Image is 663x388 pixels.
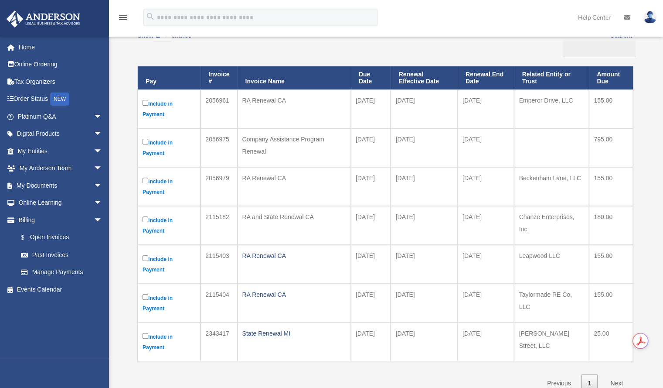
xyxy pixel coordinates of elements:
td: 180.00 [589,206,633,245]
span: arrow_drop_down [94,194,111,212]
div: RA and State Renewal CA [242,211,346,223]
input: Include in Payment [143,178,148,183]
span: arrow_drop_down [94,108,111,126]
div: RA Renewal CA [242,172,346,184]
div: Company Assistance Program Renewal [242,133,346,158]
i: search [146,12,155,21]
td: [DATE] [351,89,391,128]
td: [DATE] [458,284,514,323]
span: arrow_drop_down [94,211,111,229]
label: Search: [560,30,632,57]
td: 155.00 [589,245,633,284]
a: Platinum Q&Aarrow_drop_down [6,108,116,125]
label: Show entries [137,30,191,50]
a: Billingarrow_drop_down [6,211,111,229]
span: arrow_drop_down [94,142,111,160]
th: Renewal End Date: activate to sort column ascending [458,66,514,90]
a: Tax Organizers [6,73,116,90]
input: Include in Payment [143,333,148,339]
td: 795.00 [589,128,633,167]
th: Amount Due: activate to sort column ascending [589,66,633,90]
span: arrow_drop_down [94,177,111,195]
td: [DATE] [351,323,391,361]
label: Include in Payment [143,254,196,275]
div: NEW [50,93,69,106]
td: 2056961 [201,89,237,128]
td: [DATE] [391,245,457,284]
span: $ [26,232,30,243]
td: [DATE] [391,323,457,361]
td: 2056979 [201,167,237,206]
th: Related Entity or Trust: activate to sort column ascending [514,66,589,90]
td: [DATE] [458,167,514,206]
input: Include in Payment [143,139,148,144]
td: Emperor Drive, LLC [514,89,589,128]
th: Pay: activate to sort column descending [138,66,201,90]
a: Events Calendar [6,281,116,298]
img: User Pic [643,11,656,24]
div: State Renewal MI [242,327,346,340]
a: menu [118,15,128,23]
td: Chanze Enterprises, Inc. [514,206,589,245]
a: Online Learningarrow_drop_down [6,194,116,212]
input: Include in Payment [143,216,148,222]
td: 2115404 [201,284,237,323]
td: [DATE] [391,284,457,323]
label: Include in Payment [143,98,196,120]
span: arrow_drop_down [94,125,111,143]
td: [DATE] [458,206,514,245]
a: $Open Invoices [12,229,107,247]
img: Anderson Advisors Platinum Portal [4,10,83,27]
a: Home [6,38,116,56]
input: Search: [563,41,636,57]
th: Due Date: activate to sort column ascending [351,66,391,90]
td: [PERSON_NAME] Street, LLC [514,323,589,361]
td: [DATE] [351,167,391,206]
td: [DATE] [391,167,457,206]
label: Include in Payment [143,292,196,314]
label: Include in Payment [143,215,196,236]
td: [DATE] [458,245,514,284]
th: Invoice Name: activate to sort column ascending [238,66,351,90]
a: Order StatusNEW [6,90,116,108]
a: My Anderson Teamarrow_drop_down [6,160,116,177]
td: [DATE] [458,89,514,128]
div: RA Renewal CA [242,288,346,301]
input: Include in Payment [143,100,148,106]
input: Include in Payment [143,255,148,261]
td: [DATE] [351,284,391,323]
td: [DATE] [458,323,514,361]
td: 2115182 [201,206,237,245]
a: My Entitiesarrow_drop_down [6,142,116,160]
td: [DATE] [391,128,457,167]
td: 155.00 [589,167,633,206]
td: 2115403 [201,245,237,284]
td: 2343417 [201,323,237,361]
td: Leapwood LLC [514,245,589,284]
td: 25.00 [589,323,633,361]
td: Beckenham Lane, LLC [514,167,589,206]
td: Taylormade RE Co, LLC [514,284,589,323]
td: 155.00 [589,89,633,128]
td: 2056975 [201,128,237,167]
input: Include in Payment [143,294,148,300]
td: 155.00 [589,284,633,323]
th: Invoice #: activate to sort column ascending [201,66,237,90]
a: Manage Payments [12,264,111,281]
a: Online Ordering [6,56,116,73]
td: [DATE] [391,206,457,245]
td: [DATE] [458,128,514,167]
th: Renewal Effective Date: activate to sort column ascending [391,66,457,90]
a: My Documentsarrow_drop_down [6,177,116,194]
i: menu [118,12,128,23]
a: Past Invoices [12,246,111,264]
td: [DATE] [351,128,391,167]
label: Include in Payment [143,176,196,197]
div: RA Renewal CA [242,94,346,106]
a: Digital Productsarrow_drop_down [6,125,116,143]
span: arrow_drop_down [94,160,111,178]
td: [DATE] [351,206,391,245]
label: Include in Payment [143,137,196,158]
div: RA Renewal CA [242,250,346,262]
label: Include in Payment [143,331,196,353]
